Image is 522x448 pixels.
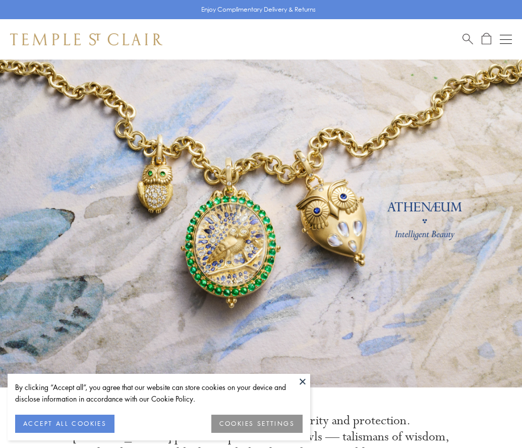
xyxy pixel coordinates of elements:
[10,33,162,45] img: Temple St. Clair
[15,381,303,405] div: By clicking “Accept all”, you agree that our website can store cookies on your device and disclos...
[462,33,473,45] a: Search
[201,5,316,15] p: Enjoy Complimentary Delivery & Returns
[500,33,512,45] button: Open navigation
[211,415,303,433] button: COOKIES SETTINGS
[15,415,114,433] button: ACCEPT ALL COOKIES
[482,33,491,45] a: Open Shopping Bag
